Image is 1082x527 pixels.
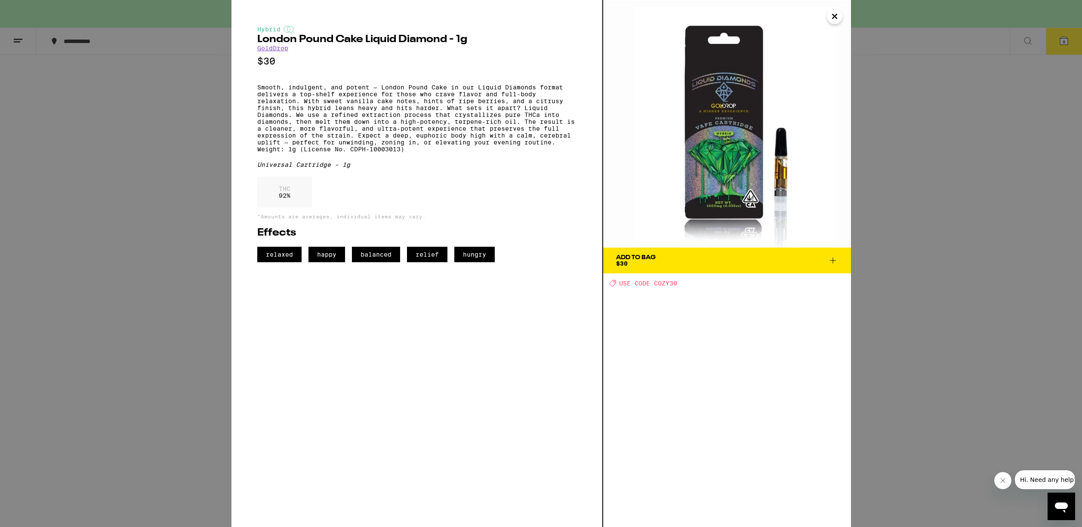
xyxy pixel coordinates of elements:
span: balanced [352,247,400,262]
h2: London Pound Cake Liquid Diamond - 1g [257,34,576,45]
button: Close [827,9,842,24]
span: USE CODE COZY30 [619,280,677,287]
div: Add To Bag [616,254,656,260]
iframe: Close message [994,472,1011,489]
span: relief [407,247,447,262]
p: *Amounts are averages, individual items may vary. [257,214,576,219]
div: Universal Cartridge - 1g [257,161,576,168]
img: hybridColor.svg [284,26,294,33]
span: hungry [454,247,495,262]
div: 92 % [257,177,312,208]
h2: Effects [257,228,576,238]
iframe: Button to launch messaging window [1048,493,1075,520]
a: GoldDrop [257,45,288,52]
span: Hi. Need any help? [5,6,62,13]
span: $30 [616,260,628,267]
div: Hybrid [257,26,576,33]
p: THC [279,185,290,192]
button: Add To Bag$30 [603,248,851,273]
span: happy [308,247,345,262]
p: Smooth, indulgent, and potent — London Pound Cake in our Liquid Diamonds format delivers a top-sh... [257,84,576,153]
span: relaxed [257,247,302,262]
p: $30 [257,56,576,67]
iframe: Message from company [1015,470,1075,489]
